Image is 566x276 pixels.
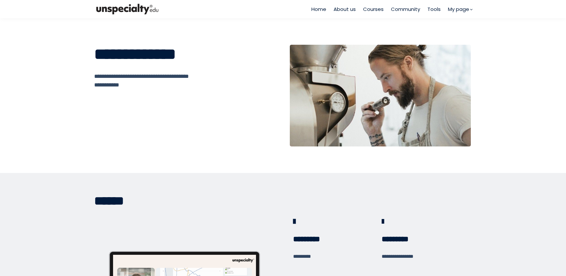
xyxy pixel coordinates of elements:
[391,5,420,13] a: Community
[334,5,356,13] a: About us
[363,5,384,13] a: Courses
[427,5,441,13] a: Tools
[448,5,472,13] a: My page
[448,5,469,13] span: My page
[94,2,160,16] img: bc390a18feecddb333977e298b3a00a1.png
[311,5,326,13] a: Home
